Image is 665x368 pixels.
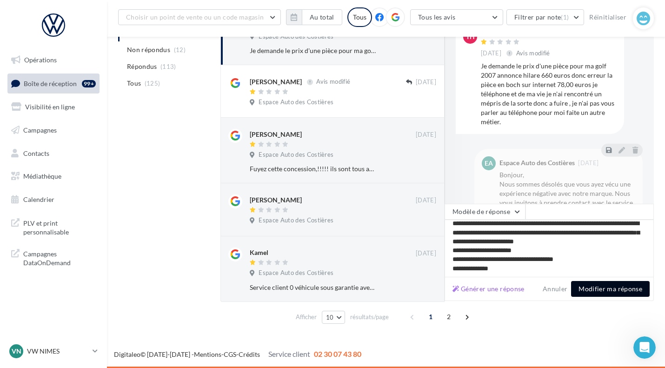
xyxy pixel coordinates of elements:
[326,314,334,321] span: 10
[441,309,456,324] span: 2
[23,195,54,203] span: Calendrier
[6,167,101,186] a: Médiathèque
[6,190,101,209] a: Calendrier
[286,9,342,25] button: Au total
[423,309,438,324] span: 1
[6,244,101,271] a: Campagnes DataOnDemand
[259,216,333,225] span: Espace Auto des Costières
[259,269,333,277] span: Espace Auto des Costières
[82,80,96,87] div: 99+
[516,49,550,57] span: Avis modifié
[416,196,436,205] span: [DATE]
[314,349,361,358] span: 02 30 07 43 80
[350,313,389,321] span: résultats/page
[6,50,101,70] a: Opérations
[224,350,236,358] a: CGS
[174,46,186,54] span: (12)
[316,78,350,86] span: Avis modifié
[418,13,456,21] span: Tous les avis
[12,347,21,356] span: VN
[347,7,372,27] div: Tous
[445,204,525,220] button: Modèle de réponse
[239,350,260,358] a: Crédits
[24,79,77,87] span: Boîte de réception
[23,248,96,268] span: Campagnes DataOnDemand
[259,98,333,107] span: Espace Auto des Costières
[416,131,436,139] span: [DATE]
[6,144,101,163] a: Contacts
[302,9,342,25] button: Au total
[506,9,585,25] button: Filtrer par note(1)
[23,172,61,180] span: Médiathèque
[250,46,376,55] div: Je demande le prix d'une pièce pour ma golf 2007 annonce hilare 660 euros donc erreur la pièce en...
[25,103,75,111] span: Visibilité en ligne
[6,97,101,117] a: Visibilité en ligne
[268,349,310,358] span: Service client
[410,9,503,25] button: Tous les avis
[250,248,268,257] div: Kamel
[118,9,281,25] button: Choisir un point de vente ou un code magasin
[585,12,630,23] button: Réinitialiser
[416,249,436,258] span: [DATE]
[539,283,571,294] button: Annuler
[250,77,302,87] div: [PERSON_NAME]
[633,336,656,359] iframe: Intercom live chat
[7,342,100,360] a: VN VW NIMES
[499,170,635,263] div: Bonjour, Nous sommes désolés que vous ayez vécu une expérience négative avec notre marque. Nous v...
[250,164,376,174] div: Fuyez cette concession,!!!!! ils sont tous autour de la machine à café et nous on attend notre vo...
[481,61,617,127] div: Je demande le prix d'une pièce pour ma golf 2007 annonce hilare 660 euros donc erreur la pièce en...
[449,283,528,294] button: Générer une réponse
[322,311,346,324] button: 10
[250,283,376,292] div: Service client 0 véhicule sous garantie avec une panne ne prévoit pas de véhicule de remplacement...
[160,63,176,70] span: (113)
[578,160,598,166] span: [DATE]
[499,160,575,166] div: Espace Auto des Costières
[250,195,302,205] div: [PERSON_NAME]
[126,13,264,21] span: Choisir un point de vente ou un code magasin
[127,79,141,88] span: Tous
[561,13,569,21] span: (1)
[23,217,96,237] span: PLV et print personnalisable
[6,120,101,140] a: Campagnes
[485,159,493,168] span: EA
[481,49,501,58] span: [DATE]
[24,56,57,64] span: Opérations
[259,151,333,159] span: Espace Auto des Costières
[27,347,89,356] p: VW NIMES
[466,32,475,41] span: TH
[127,45,170,54] span: Non répondus
[194,350,221,358] a: Mentions
[114,350,361,358] span: © [DATE]-[DATE] - - -
[416,78,436,87] span: [DATE]
[145,80,160,87] span: (125)
[6,213,101,241] a: PLV et print personnalisable
[127,62,157,71] span: Répondus
[6,74,101,94] a: Boîte de réception99+
[23,149,49,157] span: Contacts
[23,126,57,134] span: Campagnes
[296,313,317,321] span: Afficher
[114,350,140,358] a: Digitaleo
[571,281,650,297] button: Modifier ma réponse
[250,130,302,139] div: [PERSON_NAME]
